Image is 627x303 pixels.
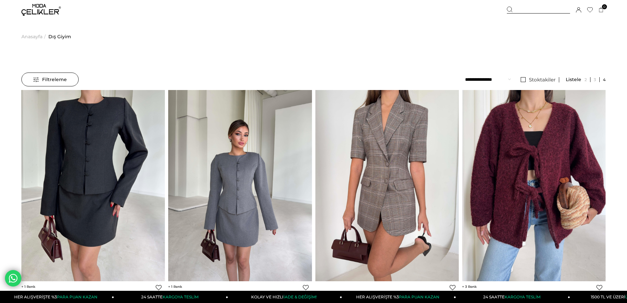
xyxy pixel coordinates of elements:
[315,90,459,281] img: Kruvaze Yaka Önden Düğmeli Yarım Kol Naldi Kahve Kadın Ceket Elbise 26K091
[599,8,604,13] a: 0
[168,285,182,289] span: 1
[303,285,309,290] a: Favorilere Ekle
[462,90,606,281] img: Oversize Önden Bağlamalı Annabel Kadın Bordo Peluş Ceket 26K005
[529,76,556,83] span: Stoktakiler
[163,294,198,299] span: KARGOYA TESLİM
[462,285,477,289] span: 3
[21,90,165,281] img: Önü Düğmeli Omzu Vatkalı Alline Siyah Kadın Ceket 26K107
[399,294,439,299] span: PARA PUAN KAZAN
[602,4,607,9] span: 0
[596,285,602,290] a: Favorilere Ekle
[57,294,97,299] span: PARA PUAN KAZAN
[168,90,312,281] img: Önü Düğmeli Omzu Vatkalı Alline Gri Kadın Ceket 26K107
[114,291,228,303] a: 24 SAATTEKARGOYA TESLİM
[342,291,456,303] a: HER ALIŞVERİŞTE %3PARA PUAN KAZAN
[517,77,559,82] a: Stoktakiler
[456,291,570,303] a: 24 SAATTEKARGOYA TESLİM
[21,4,61,16] img: logo
[283,294,316,299] span: İADE & DEĞİŞİM!
[450,285,456,290] a: Favorilere Ekle
[21,285,35,289] span: 1
[48,20,71,53] a: Dış Giyim
[33,73,67,86] span: Filtreleme
[228,291,342,303] a: KOLAY VE HIZLIİADE & DEĞİŞİM!
[21,20,42,53] a: Anasayfa
[156,285,162,290] a: Favorilere Ekle
[21,20,47,53] li: >
[505,294,540,299] span: KARGOYA TESLİM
